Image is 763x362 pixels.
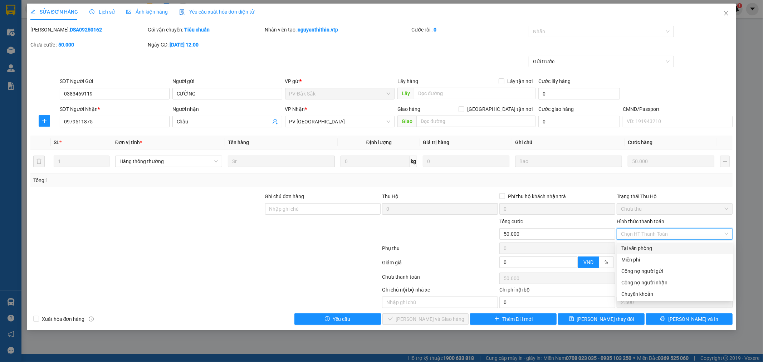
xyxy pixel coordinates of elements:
[72,27,101,32] span: TB09250268
[265,203,381,215] input: Ghi chú đơn hàng
[470,313,557,325] button: plusThêm ĐH mới
[464,105,535,113] span: [GEOGRAPHIC_DATA] tận nơi
[54,140,59,145] span: SL
[397,116,416,127] span: Giao
[179,9,255,15] span: Yêu cầu xuất hóa đơn điện tử
[512,136,625,150] th: Ghi chú
[265,194,304,199] label: Ghi chú đơn hàng
[325,316,330,322] span: exclamation-circle
[397,106,420,112] span: Giao hàng
[39,315,88,323] span: Xuất hóa đơn hàng
[89,317,94,322] span: info-circle
[716,4,736,24] button: Close
[533,56,670,67] span: Gửi trước
[119,156,218,167] span: Hàng thông thường
[70,27,102,33] b: DSA09250162
[33,176,294,184] div: Tổng: 1
[646,313,733,325] button: printer[PERSON_NAME] và In
[30,9,35,14] span: edit
[499,219,523,224] span: Tổng cước
[538,106,574,112] label: Cước giao hàng
[289,116,391,127] span: PV Tân Bình
[502,315,533,323] span: Thêm ĐH mới
[289,88,391,99] span: PV Đắk Sắk
[494,316,499,322] span: plus
[285,106,305,112] span: VP Nhận
[628,156,714,167] input: 0
[382,273,499,285] div: Chưa thanh toán
[623,105,733,113] div: CMND/Passport
[228,156,335,167] input: VD: Bàn, Ghế
[605,259,608,265] span: %
[538,78,571,84] label: Cước lấy hàng
[569,316,574,322] span: save
[414,88,535,99] input: Dọc đường
[382,313,469,325] button: check[PERSON_NAME] và Giao hàng
[617,265,733,277] div: Cước gửi hàng sẽ được ghi vào công nợ của người gửi
[298,27,338,33] b: nguyenthithin.vtp
[89,9,115,15] span: Lịch sử
[416,116,535,127] input: Dọc đường
[410,156,417,167] span: kg
[515,156,622,167] input: Ghi Chú
[628,140,652,145] span: Cước hàng
[577,315,634,323] span: [PERSON_NAME] thay đổi
[55,50,66,60] span: Nơi nhận:
[505,192,569,200] span: Phí thu hộ khách nhận trả
[60,105,170,113] div: SĐT Người Nhận
[617,219,664,224] label: Hình thức thanh toán
[434,27,436,33] b: 0
[272,119,278,124] span: user-add
[411,26,527,34] div: Cước rồi :
[617,277,733,288] div: Cước gửi hàng sẽ được ghi vào công nợ của người nhận
[7,50,15,60] span: Nơi gửi:
[285,77,395,85] div: VP gửi
[423,156,509,167] input: 0
[382,297,498,308] input: Nhập ghi chú
[333,315,350,323] span: Yêu cầu
[538,116,620,127] input: Cước giao hàng
[621,244,729,252] div: Tại văn phòng
[621,256,729,264] div: Miễn phí
[126,9,168,15] span: Ảnh kiện hàng
[558,313,645,325] button: save[PERSON_NAME] thay đổi
[7,16,16,34] img: logo
[382,244,499,257] div: Phụ thu
[30,26,146,34] div: [PERSON_NAME]:
[89,9,94,14] span: clock-circle
[172,77,282,85] div: Người gửi
[33,156,45,167] button: delete
[660,316,665,322] span: printer
[72,50,99,58] span: PV [PERSON_NAME]
[366,140,392,145] span: Định lượng
[179,9,185,15] img: icon
[382,194,398,199] span: Thu Hộ
[504,77,535,85] span: Lấy tận nơi
[397,88,414,99] span: Lấy
[39,118,50,124] span: plus
[382,259,499,271] div: Giảm giá
[621,267,729,275] div: Công nợ người gửi
[172,105,282,113] div: Người nhận
[720,156,730,167] button: plus
[60,77,170,85] div: SĐT Người Gửi
[423,140,449,145] span: Giá trị hàng
[621,290,729,298] div: Chuyển khoản
[39,115,50,127] button: plus
[228,140,249,145] span: Tên hàng
[294,313,381,325] button: exclamation-circleYêu cầu
[621,279,729,287] div: Công nợ người nhận
[265,26,410,34] div: Nhân viên tạo:
[723,10,729,16] span: close
[148,41,264,49] div: Ngày GD:
[19,11,58,38] strong: CÔNG TY TNHH [GEOGRAPHIC_DATA] 214 QL13 - P.26 - Q.BÌNH THẠNH - TP HCM 1900888606
[170,42,199,48] b: [DATE] 12:00
[30,9,78,15] span: SỬA ĐƠN HÀNG
[148,26,264,34] div: Gói vận chuyển:
[126,9,131,14] span: picture
[25,43,83,48] strong: BIÊN NHẬN GỬI HÀNG HOÁ
[115,140,142,145] span: Đơn vị tính
[397,78,418,84] span: Lấy hàng
[617,192,733,200] div: Trạng thái Thu Hộ
[68,32,101,38] span: 13:13:31 [DATE]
